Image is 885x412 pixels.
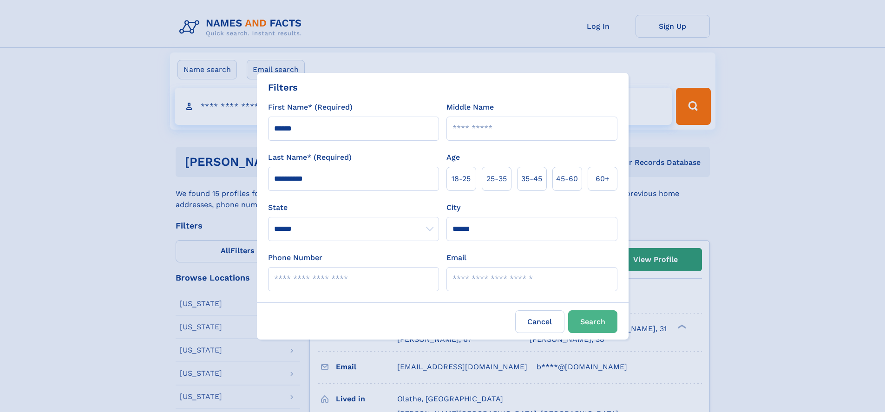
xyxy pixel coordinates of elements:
[515,310,564,333] label: Cancel
[556,173,578,184] span: 45‑60
[568,310,617,333] button: Search
[268,80,298,94] div: Filters
[268,102,353,113] label: First Name* (Required)
[268,252,322,263] label: Phone Number
[521,173,542,184] span: 35‑45
[268,152,352,163] label: Last Name* (Required)
[268,202,439,213] label: State
[446,202,460,213] label: City
[452,173,471,184] span: 18‑25
[596,173,610,184] span: 60+
[446,102,494,113] label: Middle Name
[446,252,466,263] label: Email
[446,152,460,163] label: Age
[486,173,507,184] span: 25‑35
